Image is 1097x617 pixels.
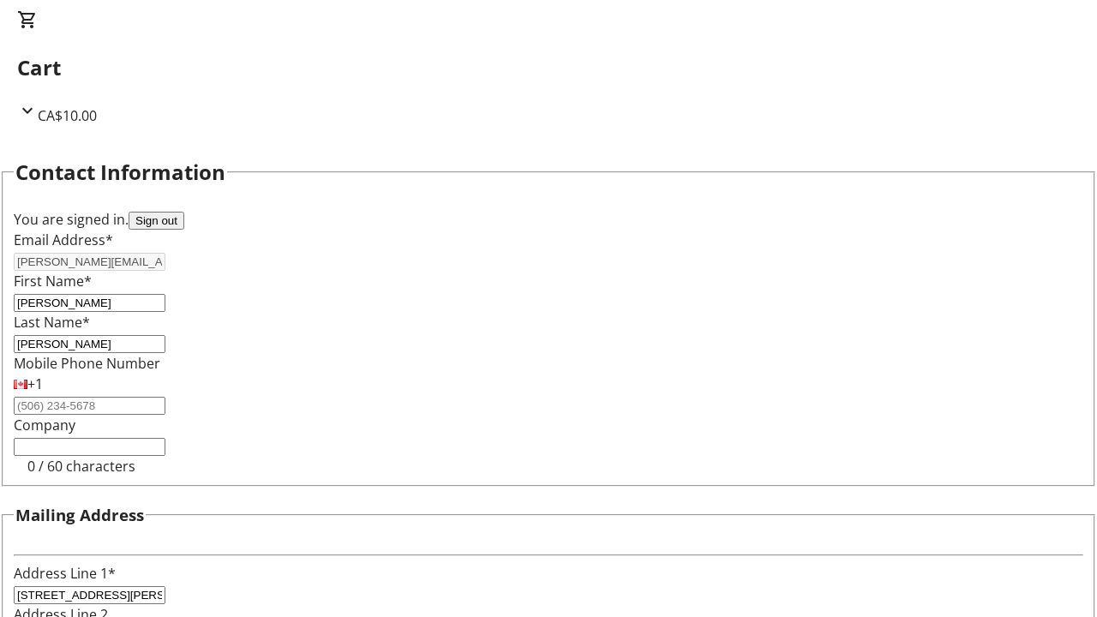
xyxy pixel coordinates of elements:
label: First Name* [14,272,92,291]
tr-character-limit: 0 / 60 characters [27,457,135,476]
span: CA$10.00 [38,106,97,125]
label: Company [14,416,75,434]
div: CartCA$10.00 [17,9,1080,126]
label: Mobile Phone Number [14,354,160,373]
h2: Cart [17,52,1080,83]
input: Address [14,586,165,604]
h3: Mailing Address [15,503,144,527]
button: Sign out [129,212,184,230]
label: Email Address* [14,231,113,249]
label: Last Name* [14,313,90,332]
input: (506) 234-5678 [14,397,165,415]
h2: Contact Information [15,157,225,188]
label: Address Line 1* [14,564,116,583]
div: You are signed in. [14,209,1083,230]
